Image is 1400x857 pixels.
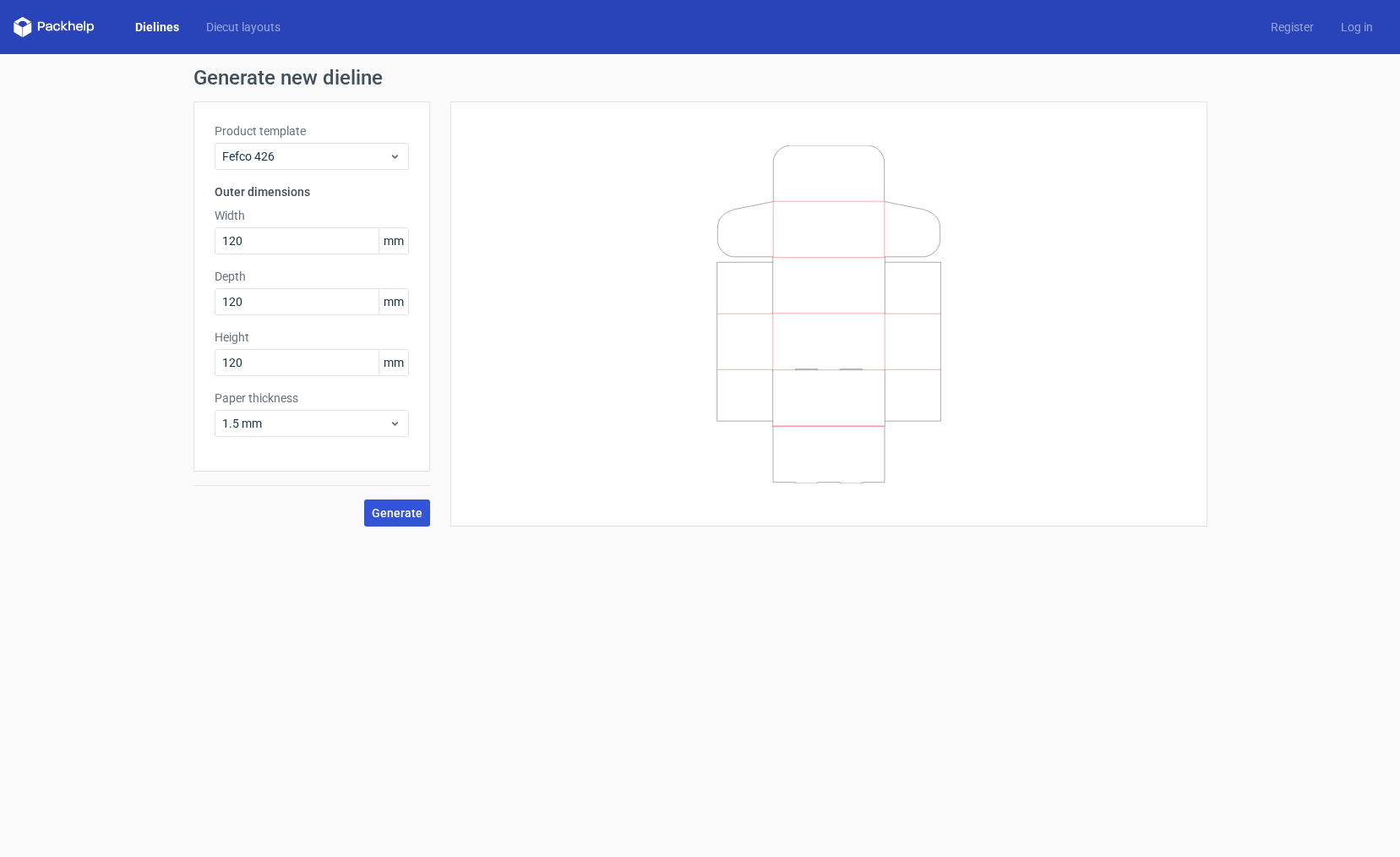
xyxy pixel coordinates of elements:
button: Generate [364,499,430,527]
label: Depth [215,268,409,285]
label: Height [215,329,409,346]
a: Diecut layouts [193,19,294,35]
span: mm [379,228,408,254]
a: Log in [1327,19,1386,35]
h3: Outer dimensions [215,183,409,200]
a: Register [1257,19,1327,35]
a: Dielines [122,19,193,35]
label: Product template [215,123,409,139]
label: Width [215,207,409,224]
span: Fefco 426 [222,148,389,165]
span: mm [379,350,408,375]
h1: Generate new dieline [193,68,1207,88]
span: Generate [372,507,422,519]
span: mm [379,289,408,314]
span: 1.5 mm [222,415,389,432]
label: Paper thickness [215,390,409,407]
